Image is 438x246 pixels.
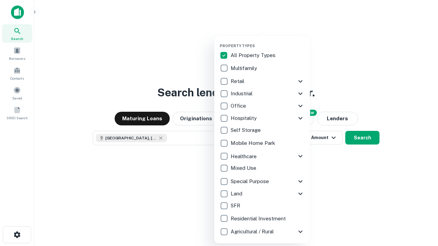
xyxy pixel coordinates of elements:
div: Hospitality [220,112,305,124]
p: Multifamily [231,64,258,72]
p: Special Purpose [231,177,270,186]
p: Healthcare [231,152,258,161]
p: Hospitality [231,114,258,122]
iframe: Chat Widget [404,191,438,224]
span: Property Types [220,44,255,48]
p: Agricultural / Rural [231,228,275,236]
div: Industrial [220,87,305,100]
p: SFR [231,202,242,210]
p: All Property Types [231,51,277,59]
div: Retail [220,75,305,87]
div: Land [220,188,305,200]
p: Mobile Home Park [231,139,276,147]
div: Special Purpose [220,175,305,188]
div: Healthcare [220,150,305,162]
p: Retail [231,77,246,85]
p: Residential Investment [231,215,287,223]
p: Land [231,190,244,198]
p: Office [231,102,247,110]
p: Self Storage [231,126,262,134]
div: Office [220,100,305,112]
p: Mixed Use [231,164,258,172]
div: Agricultural / Rural [220,225,305,238]
p: Industrial [231,90,254,98]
